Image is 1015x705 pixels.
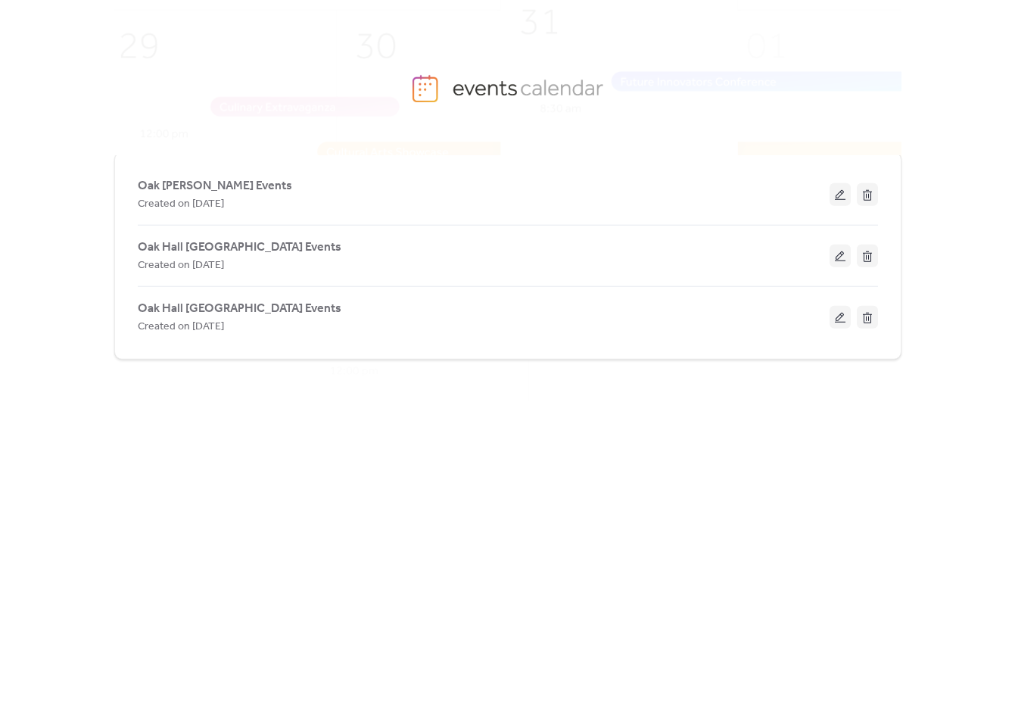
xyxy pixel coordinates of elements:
span: Created on [DATE] [138,257,224,275]
a: Oak [PERSON_NAME] Events [138,182,292,190]
span: Created on [DATE] [138,195,224,214]
span: Oak [PERSON_NAME] Events [138,177,292,195]
span: Created on [DATE] [138,318,224,336]
span: Oak Hall [GEOGRAPHIC_DATA] Events [138,300,341,318]
a: Oak Hall [GEOGRAPHIC_DATA] Events [138,243,341,251]
a: Oak Hall [GEOGRAPHIC_DATA] Events [138,304,341,313]
span: Oak Hall [GEOGRAPHIC_DATA] Events [138,239,341,257]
